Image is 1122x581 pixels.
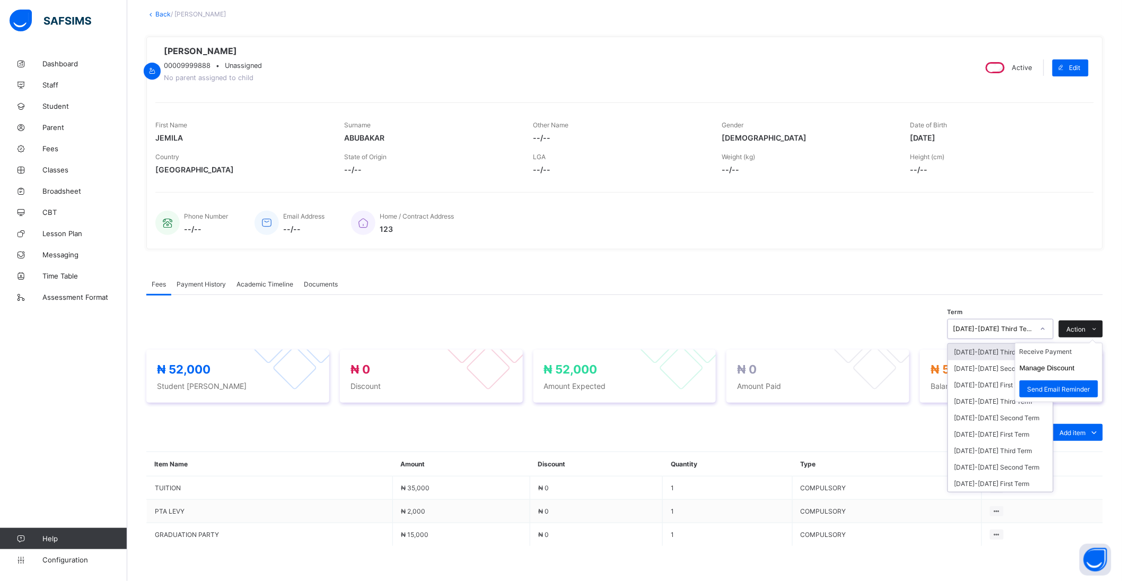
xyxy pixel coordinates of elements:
[155,121,187,129] span: First Name
[401,484,429,492] span: ₦ 35,000
[283,224,325,233] span: --/--
[42,293,127,301] span: Assessment Format
[533,133,706,142] span: --/--
[663,500,792,523] td: 1
[184,224,228,233] span: --/--
[155,484,384,492] span: TUITION
[910,133,1083,142] span: [DATE]
[722,121,743,129] span: Gender
[722,165,895,174] span: --/--
[157,381,319,391] span: Student [PERSON_NAME]
[42,144,127,153] span: Fees
[663,452,792,476] th: Quantity
[538,531,549,539] span: ₦ 0
[42,556,127,564] span: Configuration
[737,362,757,376] span: ₦ 0
[10,10,91,32] img: safsims
[152,280,166,288] span: Fees
[948,344,1053,360] div: [DATE]-[DATE] Third Term
[792,452,981,476] th: Type
[380,212,454,220] span: Home / Contract Address
[1015,343,1102,360] li: dropdown-list-item-text-0
[1070,64,1081,72] span: Edit
[533,153,546,161] span: LGA
[792,523,981,547] td: COMPULSORY
[948,475,1053,492] div: [DATE]-[DATE] First Term
[42,166,127,174] span: Classes
[1015,360,1102,376] li: dropdown-list-item-text-1
[533,121,568,129] span: Other Name
[948,410,1053,426] div: [DATE]-[DATE] Second Term
[948,377,1053,393] div: [DATE]-[DATE] First Term
[171,10,226,18] span: / [PERSON_NAME]
[538,507,549,515] span: ₦ 0
[538,484,549,492] span: ₦ 0
[722,133,895,142] span: [DEMOGRAPHIC_DATA]
[533,165,706,174] span: --/--
[948,459,1053,475] div: [DATE]-[DATE] Second Term
[948,360,1053,377] div: [DATE]-[DATE] Second Term
[344,165,517,174] span: --/--
[283,212,325,220] span: Email Address
[392,452,530,476] th: Amount
[948,308,963,316] span: Term
[42,272,127,280] span: Time Table
[380,224,454,233] span: 123
[184,212,228,220] span: Phone Number
[344,121,371,129] span: Surname
[155,165,328,174] span: [GEOGRAPHIC_DATA]
[155,507,384,515] span: PTA LEVY
[164,62,211,70] span: 00009999888
[225,62,262,70] span: Unassigned
[1020,364,1075,372] button: Manage Discount
[910,121,948,129] span: Date of Birth
[42,59,127,68] span: Dashboard
[530,452,663,476] th: Discount
[236,280,293,288] span: Academic Timeline
[663,523,792,547] td: 1
[792,500,981,523] td: COMPULSORY
[792,476,981,500] td: COMPULSORY
[42,81,127,89] span: Staff
[931,362,984,376] span: ₦ 52,000
[663,476,792,500] td: 1
[42,229,127,238] span: Lesson Plan
[147,452,393,476] th: Item Name
[931,381,1092,391] span: Balance
[948,393,1053,410] div: [DATE]-[DATE] Third Term
[304,280,338,288] span: Documents
[155,10,171,18] a: Back
[42,208,127,216] span: CBT
[1012,64,1032,72] span: Active
[42,123,127,132] span: Parent
[953,325,1034,333] div: [DATE]-[DATE] Third Term
[164,74,253,82] span: No parent assigned to child
[722,153,755,161] span: Weight (kg)
[401,531,428,539] span: ₦ 15,000
[948,443,1053,459] div: [DATE]-[DATE] Third Term
[177,280,226,288] span: Payment History
[344,133,517,142] span: ABUBAKAR
[910,153,945,161] span: Height (cm)
[157,362,211,376] span: ₦ 52,000
[344,153,387,161] span: State of Origin
[42,187,127,195] span: Broadsheet
[155,531,384,539] span: GRADUATION PARTY
[350,362,370,376] span: ₦ 0
[401,507,425,515] span: ₦ 2,000
[155,153,179,161] span: Country
[42,250,127,259] span: Messaging
[1028,385,1090,393] span: Send Email Reminder
[544,381,706,391] span: Amount Expected
[1080,544,1111,576] button: Open asap
[1015,376,1102,402] li: dropdown-list-item-text-2
[737,381,899,391] span: Amount Paid
[164,62,262,70] div: •
[42,534,127,543] span: Help
[544,362,598,376] span: ₦ 52,000
[155,133,328,142] span: JEMILA
[350,381,512,391] span: Discount
[164,46,262,56] span: [PERSON_NAME]
[1060,429,1086,437] span: Add item
[948,426,1053,443] div: [DATE]-[DATE] First Term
